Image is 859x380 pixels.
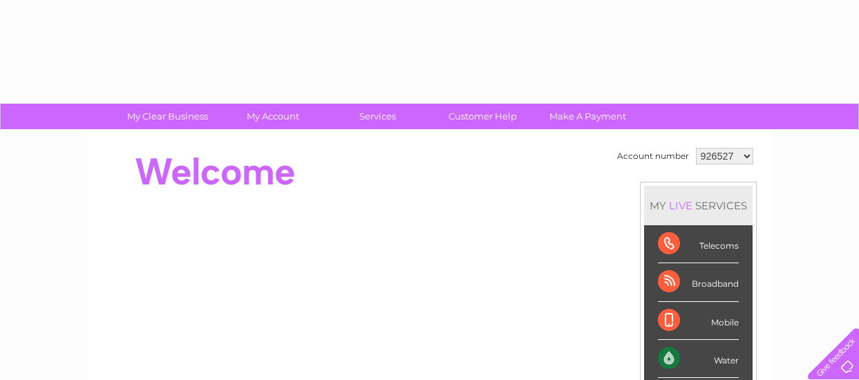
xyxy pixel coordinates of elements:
[531,104,645,129] a: Make A Payment
[426,104,540,129] a: Customer Help
[644,186,753,225] div: MY SERVICES
[321,104,435,129] a: Services
[658,302,739,340] div: Mobile
[216,104,330,129] a: My Account
[666,199,695,212] div: LIVE
[658,340,739,378] div: Water
[111,104,225,129] a: My Clear Business
[658,263,739,301] div: Broadband
[658,225,739,263] div: Telecoms
[614,144,692,168] td: Account number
